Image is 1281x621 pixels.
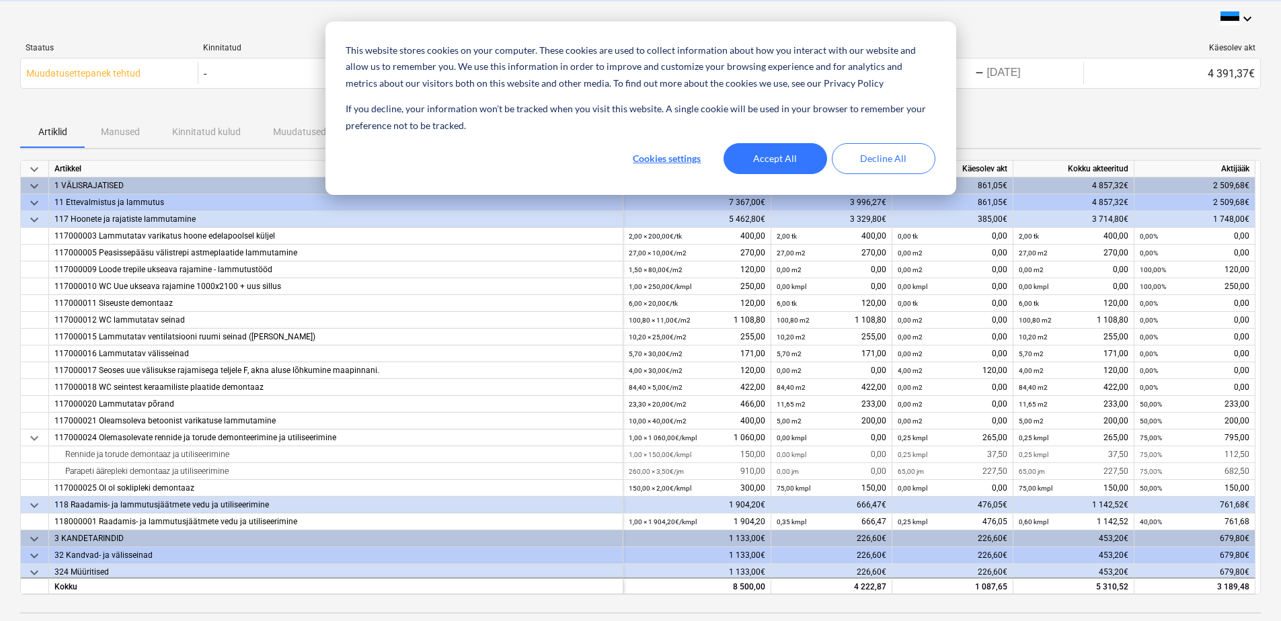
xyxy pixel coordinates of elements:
[629,396,765,413] div: 466,00
[892,194,1013,211] div: 861,05€
[1019,350,1044,358] small: 5,70 m2
[1019,384,1048,391] small: 84,40 m2
[777,333,806,341] small: 10,20 m2
[1019,249,1048,257] small: 27,00 m2
[898,283,927,290] small: 0,00 kmpl
[1013,530,1134,547] div: 453,20€
[1140,463,1249,480] div: 682,50
[1019,513,1128,530] div: 1 142,52
[771,497,892,513] div: 666,47€
[1140,367,1158,374] small: 0,00%
[777,485,810,492] small: 75,00 kmpl
[777,513,886,530] div: 666,47
[777,367,802,374] small: 0,00 m2
[777,249,806,257] small: 27,00 m2
[898,345,1007,362] div: 0,00
[54,530,617,547] div: 3 KANDETARINDID
[54,295,617,312] div: 117000011 Siseuste demontaaz
[629,266,683,274] small: 1,50 × 80,00€ / m2
[1134,497,1255,513] div: 761,68€
[1140,261,1249,278] div: 120,00
[898,379,1007,396] div: 0,00
[1019,329,1128,345] div: 255,00
[629,312,765,329] div: 1 108,80
[54,396,617,413] div: 117000020 Lammutatav põrand
[1140,245,1249,261] div: 0,00
[1019,345,1128,362] div: 171,00
[54,362,617,379] div: 117000017 Seoses uue välisukse rajamisega teljele F, akna aluse lõhkumine maapinnani.
[26,548,42,564] span: keyboard_arrow_down
[1140,396,1249,413] div: 233,00
[1019,295,1128,312] div: 120,00
[892,530,1013,547] div: 226,60€
[54,413,617,429] div: 117000021 Oleamsoleva betoonist varikatuse lammutamine
[898,434,927,442] small: 0,25 kmpl
[1013,194,1134,211] div: 4 857,32€
[26,195,42,211] span: keyboard_arrow_down
[898,367,923,374] small: 4,00 m2
[912,43,1079,52] div: Kuupäev
[1089,43,1255,52] div: Käesolev akt
[1019,417,1044,425] small: 5,00 m2
[26,161,42,177] span: keyboard_arrow_down
[325,22,956,195] div: Cookie banner
[898,333,923,341] small: 0,00 m2
[54,379,617,396] div: 117000018 WC seintest keraamiliste plaatide demontaaz
[1019,228,1128,245] div: 400,00
[1019,413,1128,429] div: 200,00
[1019,451,1048,458] small: 0,25 kmpl
[1134,564,1255,581] div: 679,80€
[26,565,42,581] span: keyboard_arrow_down
[771,530,892,547] div: 226,60€
[1140,513,1249,530] div: 761,68
[54,177,617,194] div: 1 VÄLISRAJATISED
[777,413,886,429] div: 200,00
[898,278,1007,295] div: 0,00
[54,564,617,581] div: 324 Müüritised
[1019,468,1045,475] small: 65,00 jm
[777,317,810,324] small: 100,80 m2
[777,446,886,463] div: 0,00
[1140,579,1249,595] div: 3 189,48
[892,547,1013,564] div: 226,60€
[1013,577,1134,594] div: 5 310,52
[54,345,617,362] div: 117000016 Lammutatav välisseinad
[26,212,42,228] span: keyboard_arrow_down
[1019,518,1048,526] small: 0,60 kmpl
[346,101,935,134] p: If you decline, your information won’t be tracked when you visit this website. A single cookie wi...
[1140,312,1249,329] div: 0,00
[898,446,1007,463] div: 37,50
[898,417,923,425] small: 0,00 m2
[1019,333,1048,341] small: 10,20 m2
[777,384,806,391] small: 84,40 m2
[1140,249,1158,257] small: 0,00%
[1019,379,1128,396] div: 422,00
[892,211,1013,228] div: 385,00€
[777,417,802,425] small: 5,00 m2
[1019,278,1128,295] div: 0,00
[898,384,923,391] small: 0,00 m2
[1140,362,1249,379] div: 0,00
[629,362,765,379] div: 120,00
[623,211,771,228] div: 5 462,80€
[1140,485,1162,492] small: 50,00%
[898,480,1007,497] div: 0,00
[629,333,687,341] small: 10,20 × 25,00€ / m2
[629,329,765,345] div: 255,00
[771,564,892,581] div: 226,60€
[777,579,886,595] div: 4 222,87
[629,518,697,526] small: 1,00 × 1 904,20€ / kmpl
[777,379,886,396] div: 422,00
[777,434,806,442] small: 0,00 kmpl
[1019,261,1128,278] div: 0,00
[629,261,765,278] div: 120,00
[1019,245,1128,261] div: 270,00
[1019,429,1128,446] div: 265,00
[898,329,1007,345] div: 0,00
[777,362,886,379] div: 0,00
[1013,547,1134,564] div: 453,20€
[346,42,935,92] p: This website stores cookies on your computer. These cookies are used to collect information about...
[26,67,141,81] p: Muudatusettepanek tehtud
[623,497,771,513] div: 1 904,20€
[629,379,765,396] div: 422,00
